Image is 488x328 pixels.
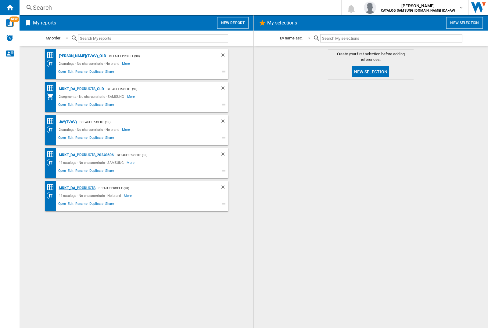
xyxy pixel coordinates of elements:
[74,201,88,208] span: Rename
[57,93,127,100] div: 2 segments - No characteristic - SAMSUNG
[220,85,228,93] div: Delete
[217,17,249,29] button: New report
[127,159,135,166] span: More
[57,184,95,192] div: MRKT_DA_PRODUCTS
[266,17,298,29] h2: My selections
[104,135,115,142] span: Share
[67,69,74,76] span: Edit
[106,52,208,60] div: - Default profile (38)
[57,135,67,142] span: Open
[95,184,208,192] div: - Default profile (38)
[32,17,57,29] h2: My reports
[124,192,133,199] span: More
[88,168,104,175] span: Duplicate
[57,85,104,93] div: MRKT_DA_PRODUCTS_OLD
[104,102,115,109] span: Share
[57,159,127,166] div: 14 catalogs - No characteristic - SAMSUNG
[364,2,376,14] img: profile.jpg
[127,93,136,100] span: More
[47,51,57,59] div: Price Matrix
[220,118,228,126] div: Delete
[104,69,115,76] span: Share
[6,34,13,42] img: alerts-logo.svg
[57,151,114,159] div: MRKT_DA_PRODUCTS_20240606
[122,60,131,67] span: More
[47,192,57,199] div: Category View
[46,36,60,40] div: My order
[57,201,67,208] span: Open
[47,159,57,166] div: Category View
[104,201,115,208] span: Share
[57,102,67,109] span: Open
[47,84,57,92] div: Price Matrix
[9,17,19,22] span: NEW
[88,102,104,109] span: Duplicate
[220,52,228,60] div: Delete
[47,126,57,133] div: Category View
[67,201,74,208] span: Edit
[57,192,124,199] div: 14 catalogs - No characteristic - No brand
[104,85,208,93] div: - Default profile (38)
[280,36,303,40] div: By name asc.
[446,17,483,29] button: New selection
[57,69,67,76] span: Open
[320,34,462,42] input: Search My selections
[33,3,325,12] div: Search
[67,102,74,109] span: Edit
[88,201,104,208] span: Duplicate
[381,3,455,9] span: [PERSON_NAME]
[57,60,122,67] div: 2 catalogs - No characteristic - No brand
[77,118,208,126] div: - Default profile (38)
[74,168,88,175] span: Rename
[74,135,88,142] span: Rename
[122,126,131,133] span: More
[88,69,104,76] span: Duplicate
[57,52,106,60] div: [PERSON_NAME](TVAV)_old
[381,9,455,13] b: CATALOG SAMSUNG [DOMAIN_NAME] (DA+AV)
[78,34,228,42] input: Search My reports
[352,66,389,77] button: New selection
[57,126,122,133] div: 2 catalogs - No characteristic - No brand
[57,118,77,126] div: JAY(TVAV)
[47,183,57,191] div: Price Matrix
[328,51,414,62] span: Create your first selection before adding references.
[47,60,57,67] div: Category View
[47,150,57,158] div: Price Matrix
[74,69,88,76] span: Rename
[114,151,208,159] div: - Default profile (38)
[74,102,88,109] span: Rename
[47,117,57,125] div: Price Matrix
[67,168,74,175] span: Edit
[88,135,104,142] span: Duplicate
[67,135,74,142] span: Edit
[6,19,14,27] img: wise-card.svg
[57,168,67,175] span: Open
[47,93,57,100] div: My Assortment
[220,184,228,192] div: Delete
[104,168,115,175] span: Share
[220,151,228,159] div: Delete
